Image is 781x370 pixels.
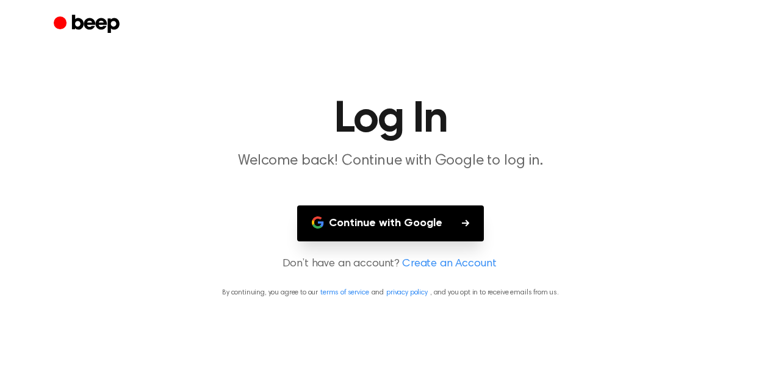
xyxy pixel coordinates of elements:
a: terms of service [320,289,369,296]
button: Continue with Google [297,205,484,241]
p: By continuing, you agree to our and , and you opt in to receive emails from us. [15,287,766,298]
a: privacy policy [386,289,428,296]
p: Welcome back! Continue with Google to log in. [156,151,625,171]
p: Don’t have an account? [15,256,766,272]
a: Beep [54,13,123,37]
a: Create an Account [402,256,496,272]
h1: Log In [78,98,703,141]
